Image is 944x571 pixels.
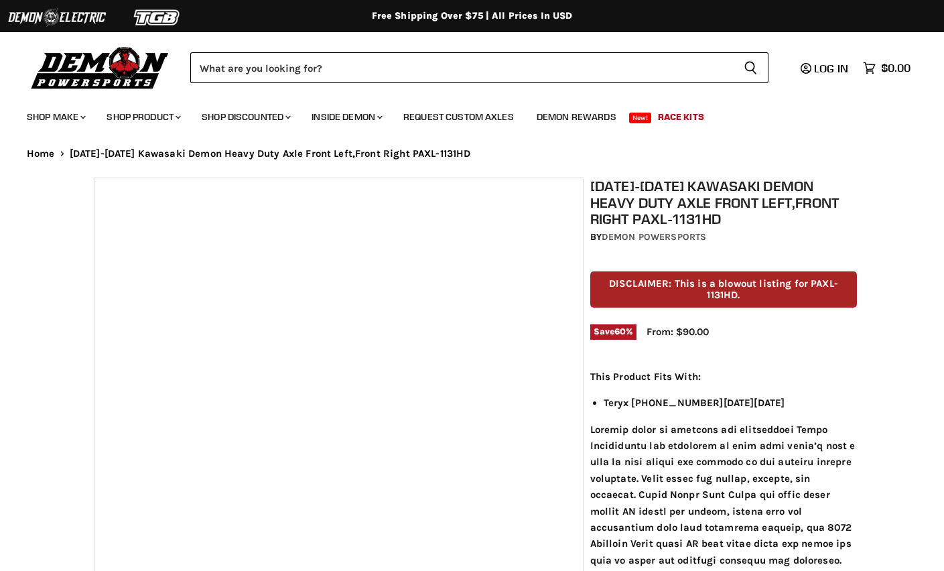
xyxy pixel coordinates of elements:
a: Log in [795,62,856,74]
span: Save % [590,324,636,339]
a: Inside Demon [301,103,391,131]
input: Search [190,52,733,83]
span: [DATE]-[DATE] Kawasaki Demon Heavy Duty Axle Front Left,Front Right PAXL-1131HD [70,148,471,160]
a: Race Kits [648,103,714,131]
img: TGB Logo 2 [107,5,208,30]
img: Demon Powersports [27,44,174,91]
a: $0.00 [856,58,917,78]
form: Product [190,52,768,83]
a: Demon Rewards [527,103,626,131]
a: Shop Discounted [192,103,299,131]
span: 60 [614,326,626,336]
span: Log in [814,62,848,75]
span: New! [629,113,652,123]
div: by [590,230,858,245]
a: Shop Make [17,103,94,131]
span: From: $90.00 [647,326,709,338]
h1: [DATE]-[DATE] Kawasaki Demon Heavy Duty Axle Front Left,Front Right PAXL-1131HD [590,178,858,227]
a: Request Custom Axles [393,103,524,131]
ul: Main menu [17,98,907,131]
li: Teryx [PHONE_NUMBER][DATE][DATE] [604,395,858,411]
span: $0.00 [881,62,911,74]
a: Home [27,148,55,160]
p: DISCLAIMER: This is a blowout listing for PAXL-1131HD. [590,271,858,308]
img: Demon Electric Logo 2 [7,5,107,30]
button: Search [733,52,768,83]
p: This Product Fits With: [590,369,858,385]
a: Demon Powersports [602,231,706,243]
a: Shop Product [96,103,189,131]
